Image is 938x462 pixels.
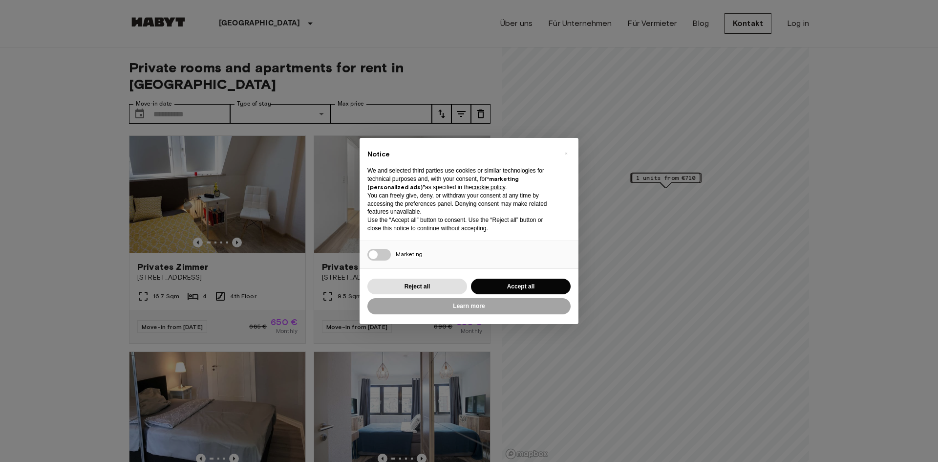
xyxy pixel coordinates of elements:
p: You can freely give, deny, or withdraw your consent at any time by accessing the preferences pane... [367,192,555,216]
button: Close this notice [558,146,574,161]
button: Accept all [471,279,571,295]
p: Use the “Accept all” button to consent. Use the “Reject all” button or close this notice to conti... [367,216,555,233]
h2: Notice [367,150,555,159]
a: cookie policy [472,184,505,191]
span: Marketing [396,250,423,258]
button: Reject all [367,279,467,295]
strong: “marketing (personalized ads)” [367,175,519,191]
button: Learn more [367,298,571,314]
span: × [564,148,568,159]
p: We and selected third parties use cookies or similar technologies for technical purposes and, wit... [367,167,555,191]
